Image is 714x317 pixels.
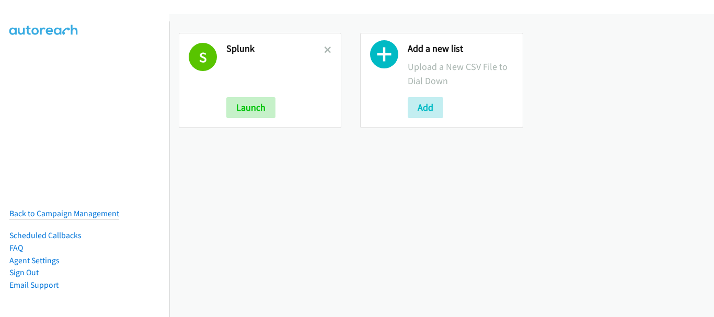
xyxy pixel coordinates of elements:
[408,97,443,118] button: Add
[189,43,217,71] h1: S
[9,280,59,290] a: Email Support
[9,255,60,265] a: Agent Settings
[226,97,275,118] button: Launch
[226,43,324,55] h2: Splunk
[408,60,513,88] p: Upload a New CSV File to Dial Down
[9,243,23,253] a: FAQ
[9,267,39,277] a: Sign Out
[9,230,82,240] a: Scheduled Callbacks
[408,43,513,55] h2: Add a new list
[9,208,119,218] a: Back to Campaign Management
